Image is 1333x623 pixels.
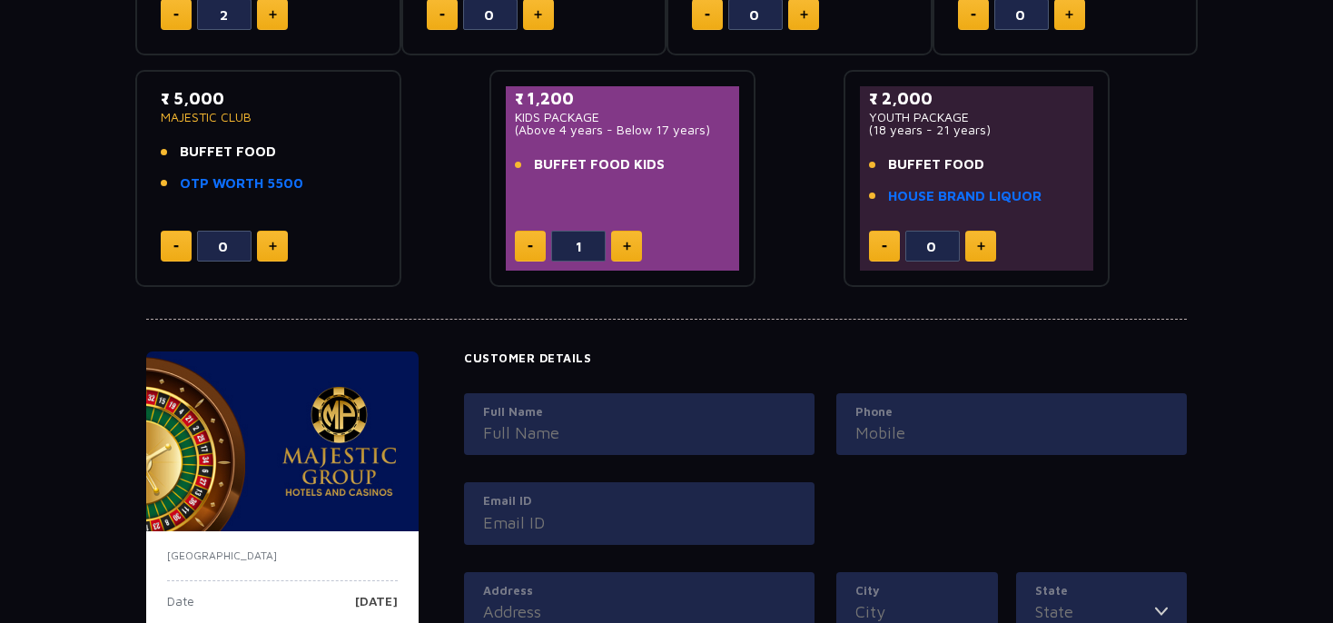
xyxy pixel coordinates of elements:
[483,510,795,535] input: Email ID
[483,403,795,421] label: Full Name
[483,492,795,510] label: Email ID
[888,186,1042,207] a: HOUSE BRAND LIQUOR
[515,86,730,111] p: ₹ 1,200
[705,14,710,16] img: minus
[1065,10,1073,19] img: plus
[855,582,979,600] label: City
[146,351,419,531] img: majesticPride-banner
[515,111,730,124] p: KIDS PACKAGE
[161,111,376,124] p: MAJESTIC CLUB
[855,420,1168,445] input: Mobile
[269,242,277,251] img: plus
[869,86,1084,111] p: ₹ 2,000
[173,14,179,16] img: minus
[515,124,730,136] p: (Above 4 years - Below 17 years)
[180,173,303,194] a: OTP WORTH 5500
[483,420,795,445] input: Full Name
[534,10,542,19] img: plus
[464,351,1187,366] h4: Customer Details
[269,10,277,19] img: plus
[623,242,631,251] img: plus
[180,142,276,163] span: BUFFET FOOD
[483,582,795,600] label: Address
[528,245,533,248] img: minus
[439,14,445,16] img: minus
[977,242,985,251] img: plus
[855,403,1168,421] label: Phone
[355,595,398,622] p: [DATE]
[1035,582,1168,600] label: State
[161,86,376,111] p: ₹ 5,000
[882,245,887,248] img: minus
[534,154,665,175] span: BUFFET FOOD KIDS
[167,548,398,564] p: [GEOGRAPHIC_DATA]
[971,14,976,16] img: minus
[888,154,984,175] span: BUFFET FOOD
[173,245,179,248] img: minus
[800,10,808,19] img: plus
[869,111,1084,124] p: YOUTH PACKAGE
[167,595,194,622] p: Date
[869,124,1084,136] p: (18 years - 21 years)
